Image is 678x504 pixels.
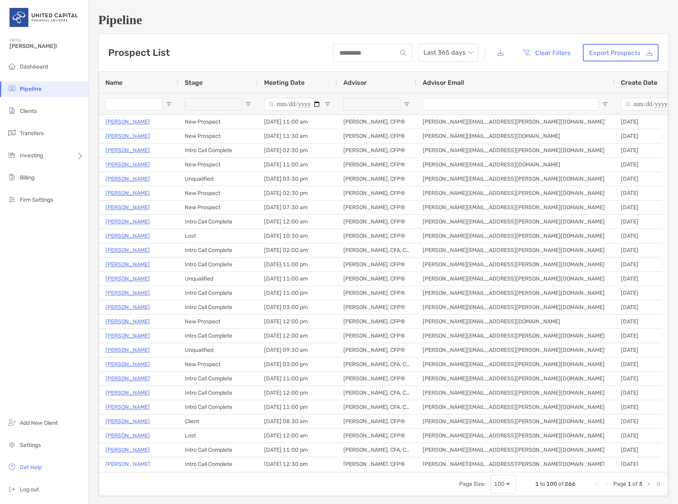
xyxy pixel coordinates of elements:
[178,429,258,443] div: Lost
[258,243,337,257] div: [DATE] 02:00 am
[423,79,464,86] span: Advisor Email
[416,243,615,257] div: [PERSON_NAME][EMAIL_ADDRESS][PERSON_NAME][DOMAIN_NAME]
[7,106,17,115] img: clients icon
[258,186,337,200] div: [DATE] 02:30 pm
[337,357,416,371] div: [PERSON_NAME], CFA, CFP®
[337,343,416,357] div: [PERSON_NAME], CFP®
[20,486,39,493] span: Log out
[258,115,337,129] div: [DATE] 11:00 am
[258,386,337,400] div: [DATE] 12:00 pm
[540,481,545,487] span: to
[7,172,17,182] img: billing icon
[105,317,150,326] a: [PERSON_NAME]
[337,258,416,271] div: [PERSON_NAME], CFP®
[337,143,416,157] div: [PERSON_NAME], CFP®
[337,443,416,457] div: [PERSON_NAME], CFA, CFP®
[7,418,17,427] img: add_new_client icon
[105,117,150,127] a: [PERSON_NAME]
[178,158,258,172] div: New Prospect
[105,388,150,398] p: [PERSON_NAME]
[105,445,150,455] a: [PERSON_NAME]
[20,442,41,449] span: Settings
[337,414,416,428] div: [PERSON_NAME], CFP®
[105,217,150,227] a: [PERSON_NAME]
[105,188,150,198] a: [PERSON_NAME]
[178,258,258,271] div: Intro Call Complete
[337,315,416,328] div: [PERSON_NAME], CFP®
[105,331,150,341] a: [PERSON_NAME]
[166,101,172,107] button: Open Filter Menu
[337,115,416,129] div: [PERSON_NAME], CFP®
[105,231,150,241] p: [PERSON_NAME]
[105,374,150,384] p: [PERSON_NAME]
[264,98,321,111] input: Meeting Date Filter Input
[324,101,331,107] button: Open Filter Menu
[178,172,258,186] div: Unqualified
[178,286,258,300] div: Intro Call Complete
[416,343,615,357] div: [PERSON_NAME][EMAIL_ADDRESS][PERSON_NAME][DOMAIN_NAME]
[258,258,337,271] div: [DATE] 11:00 pm
[258,129,337,143] div: [DATE] 11:30 am
[7,484,17,494] img: logout icon
[105,131,150,141] p: [PERSON_NAME]
[258,229,337,243] div: [DATE] 10:30 am
[337,429,416,443] div: [PERSON_NAME], CFP®
[343,79,367,86] span: Advisor
[7,440,17,449] img: settings icon
[7,150,17,160] img: investing icon
[178,329,258,343] div: Intro Call Complete
[20,130,44,137] span: Transfers
[416,186,615,200] div: [PERSON_NAME][EMAIL_ADDRESS][PERSON_NAME][DOMAIN_NAME]
[613,481,626,487] span: Page
[105,359,150,369] a: [PERSON_NAME]
[621,98,678,111] input: Create Date Filter Input
[20,464,42,471] span: Get Help
[105,431,150,441] a: [PERSON_NAME]
[337,300,416,314] div: [PERSON_NAME], CFP®
[105,288,150,298] a: [PERSON_NAME]
[178,386,258,400] div: Intro Call Complete
[178,115,258,129] div: New Prospect
[258,457,337,471] div: [DATE] 12:30 pm
[416,215,615,229] div: [PERSON_NAME][EMAIL_ADDRESS][PERSON_NAME][DOMAIN_NAME]
[632,481,638,487] span: of
[337,400,416,414] div: [PERSON_NAME], CFA, CFP®
[337,457,416,471] div: [PERSON_NAME], CFP®
[416,300,615,314] div: [PERSON_NAME][EMAIL_ADDRESS][PERSON_NAME][DOMAIN_NAME]
[416,129,615,143] div: [PERSON_NAME][EMAIL_ADDRESS][DOMAIN_NAME]
[645,481,652,487] div: Next Page
[416,443,615,457] div: [PERSON_NAME][EMAIL_ADDRESS][PERSON_NAME][DOMAIN_NAME]
[258,443,337,457] div: [DATE] 11:00 pm
[416,329,615,343] div: [PERSON_NAME][EMAIL_ADDRESS][PERSON_NAME][DOMAIN_NAME]
[10,3,79,32] img: United Capital Logo
[178,200,258,214] div: New Prospect
[583,44,659,61] a: Export Prospects
[7,462,17,472] img: get-help icon
[105,459,150,469] a: [PERSON_NAME]
[105,145,150,155] p: [PERSON_NAME]
[7,195,17,204] img: firm-settings icon
[258,172,337,186] div: [DATE] 03:30 pm
[105,402,150,412] a: [PERSON_NAME]
[594,481,601,487] div: First Page
[416,414,615,428] div: [PERSON_NAME][EMAIL_ADDRESS][PERSON_NAME][DOMAIN_NAME]
[105,260,150,269] a: [PERSON_NAME]
[20,152,43,159] span: Investing
[105,302,150,312] a: [PERSON_NAME]
[337,386,416,400] div: [PERSON_NAME], CFA, CFP®
[245,101,251,107] button: Open Filter Menu
[337,243,416,257] div: [PERSON_NAME], CFA, CFP®
[337,158,416,172] div: [PERSON_NAME], CFP®
[105,79,123,86] span: Name
[178,215,258,229] div: Intro Call Complete
[337,329,416,343] div: [PERSON_NAME], CFP®
[558,481,563,487] span: of
[494,481,505,487] div: 100
[416,457,615,471] div: [PERSON_NAME][EMAIL_ADDRESS][PERSON_NAME][DOMAIN_NAME]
